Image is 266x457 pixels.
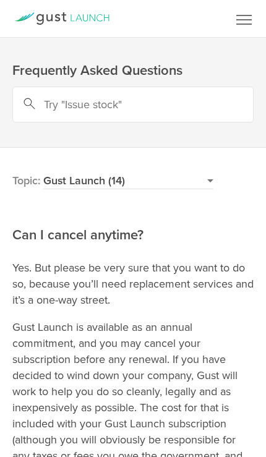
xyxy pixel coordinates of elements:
p: Yes. But please be very sure that you want to do so, because you’ll need replacement services and... [12,260,254,308]
a: Gust [14,12,109,25]
h1: Frequently Asked Questions [12,62,254,80]
h2: Topic: [12,89,213,189]
input: Try "Issue stock" [12,87,254,122]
